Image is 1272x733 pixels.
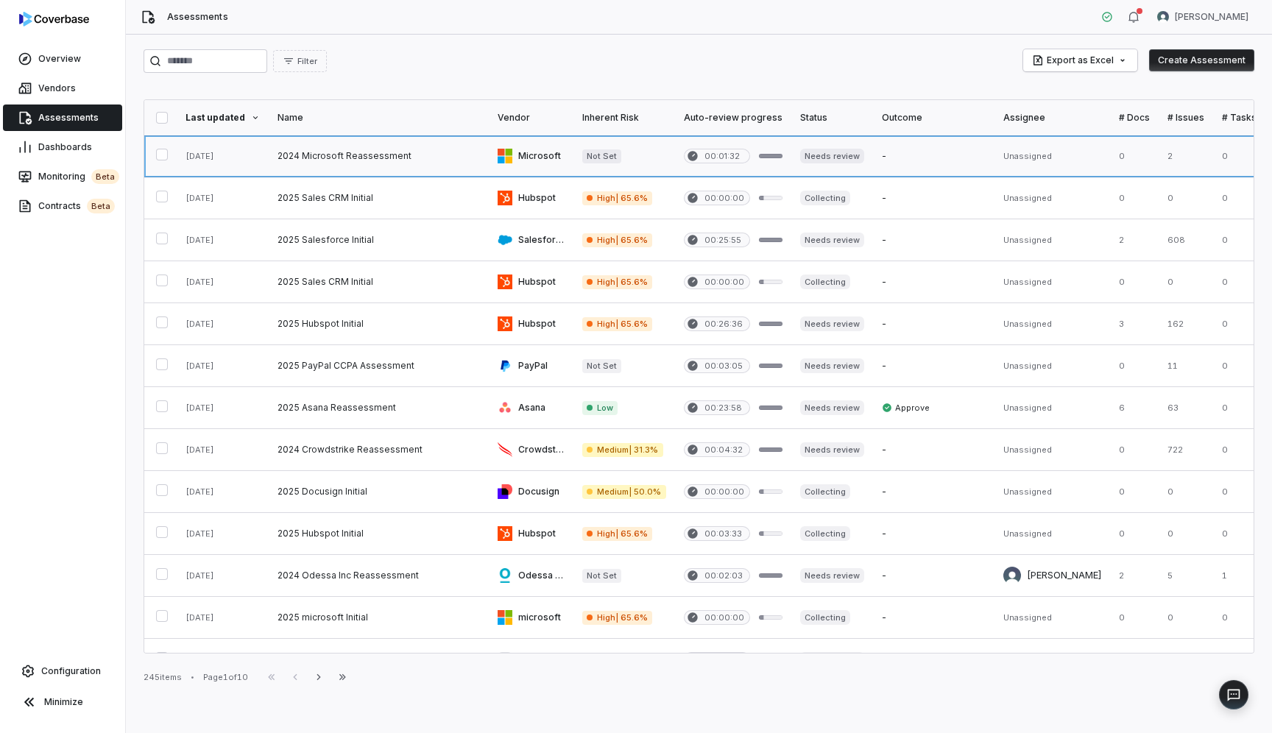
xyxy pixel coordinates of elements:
span: Contracts [38,199,115,213]
a: Monitoringbeta [3,163,122,190]
span: [PERSON_NAME] [1175,11,1248,23]
td: - [873,555,994,597]
a: Configuration [6,658,119,684]
img: Tom Jodoin avatar [1157,11,1169,23]
img: Coverbase logo [19,12,89,26]
div: • [191,672,194,682]
td: - [873,345,994,387]
span: Configuration [41,665,101,677]
div: Vendor [498,112,565,124]
div: Page 1 of 10 [203,672,248,683]
a: Contractsbeta [3,193,122,219]
td: - [873,261,994,303]
td: - [873,471,994,513]
span: Vendors [38,82,76,94]
td: - [873,639,994,681]
a: Vendors [3,75,122,102]
div: Assignee [1003,112,1101,124]
a: Overview [3,46,122,72]
div: # Docs [1119,112,1150,124]
div: # Tasks [1222,112,1257,124]
a: Dashboards [3,134,122,160]
div: Name [278,112,480,124]
span: beta [87,199,115,213]
span: Monitoring [38,169,119,184]
div: Last updated [185,112,260,124]
img: Lili Jiang avatar [1003,567,1021,584]
div: Auto-review progress [684,112,782,124]
span: Assessments [167,11,227,23]
button: Export as Excel [1023,49,1137,71]
span: Minimize [44,696,83,708]
div: # Issues [1167,112,1204,124]
td: - [873,429,994,471]
span: Assessments [38,112,99,124]
a: Assessments [3,105,122,131]
td: - [873,513,994,555]
td: - [873,597,994,639]
button: Minimize [6,687,119,717]
td: - [873,177,994,219]
button: Create Assessment [1149,49,1254,71]
td: - [873,135,994,177]
div: Status [800,112,864,124]
td: - [873,219,994,261]
span: beta [91,169,119,184]
span: Dashboards [38,141,92,153]
div: Inherent Risk [582,112,665,124]
button: Tom Jodoin avatar[PERSON_NAME] [1148,6,1257,28]
div: 245 items [144,672,182,683]
span: Filter [297,56,317,67]
div: Outcome [882,112,986,124]
span: Overview [38,53,81,65]
button: Filter [273,50,327,72]
td: - [873,303,994,345]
